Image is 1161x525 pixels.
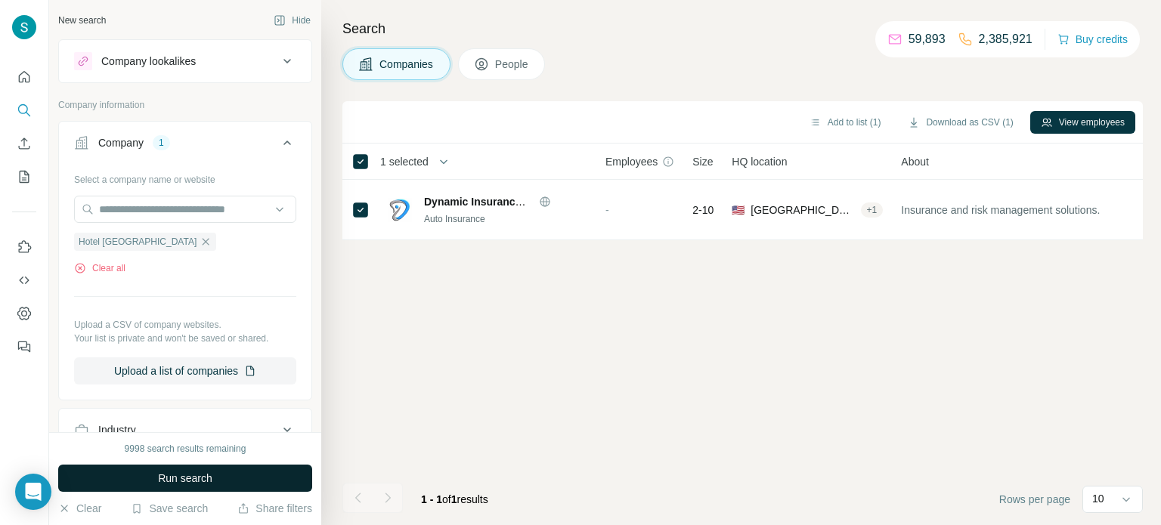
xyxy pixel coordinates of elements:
[12,163,36,190] button: My lists
[237,501,312,516] button: Share filters
[74,167,296,187] div: Select a company name or website
[58,98,312,112] p: Company information
[12,233,36,261] button: Use Surfe on LinkedIn
[421,493,488,505] span: results
[605,204,609,216] span: -
[12,130,36,157] button: Enrich CSV
[79,235,197,249] span: Hotel [GEOGRAPHIC_DATA]
[15,474,51,510] div: Open Intercom Messenger
[158,471,212,486] span: Run search
[74,357,296,384] button: Upload a list of companies
[897,111,1023,134] button: Download as CSV (1)
[909,30,946,48] p: 59,893
[901,202,1100,218] span: Insurance and risk management solutions.
[732,154,787,169] span: HQ location
[12,300,36,327] button: Dashboard
[605,154,658,169] span: Employees
[380,154,429,169] span: 1 selected
[263,9,321,32] button: Hide
[98,135,144,150] div: Company
[692,202,714,218] span: 2-10
[692,154,713,169] span: Size
[74,261,125,275] button: Clear all
[901,154,929,169] span: About
[421,493,442,505] span: 1 - 1
[751,202,854,218] span: [GEOGRAPHIC_DATA], [GEOGRAPHIC_DATA]
[799,111,892,134] button: Add to list (1)
[101,54,196,69] div: Company lookalikes
[125,442,246,456] div: 9998 search results remaining
[58,465,312,492] button: Run search
[999,492,1070,507] span: Rows per page
[12,15,36,39] img: Avatar
[861,203,884,217] div: + 1
[495,57,530,72] span: People
[131,501,208,516] button: Save search
[12,63,36,91] button: Quick start
[379,57,435,72] span: Companies
[12,97,36,124] button: Search
[1030,111,1135,134] button: View employees
[74,318,296,332] p: Upload a CSV of company websites.
[59,412,311,448] button: Industry
[153,136,170,150] div: 1
[74,332,296,345] p: Your list is private and won't be saved or shared.
[388,198,412,222] img: Logo of Dynamic Insurance Group
[979,30,1033,48] p: 2,385,921
[12,333,36,360] button: Feedback
[342,18,1143,39] h4: Search
[58,501,101,516] button: Clear
[1057,29,1128,50] button: Buy credits
[98,422,136,437] div: Industry
[59,125,311,167] button: Company1
[424,196,556,208] span: Dynamic Insurance Group
[732,202,745,218] span: 🇺🇸
[59,43,311,79] button: Company lookalikes
[451,493,457,505] span: 1
[12,267,36,294] button: Use Surfe API
[442,493,451,505] span: of
[424,212,587,226] div: Auto Insurance
[1092,491,1104,506] p: 10
[58,14,106,27] div: New search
